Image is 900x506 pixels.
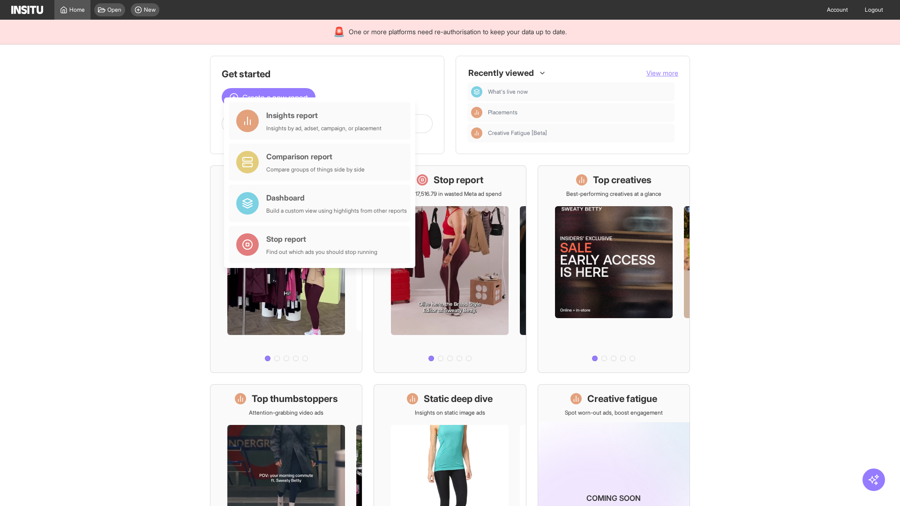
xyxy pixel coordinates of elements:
div: Insights [471,107,482,118]
a: Top creativesBest-performing creatives at a glance [538,165,690,373]
p: Best-performing creatives at a glance [566,190,661,198]
span: What's live now [488,88,671,96]
h1: Static deep dive [424,392,493,405]
button: Create a new report [222,88,315,107]
h1: Top thumbstoppers [252,392,338,405]
div: Insights by ad, adset, campaign, or placement [266,125,382,132]
p: Insights on static image ads [415,409,485,417]
span: Creative Fatigue [Beta] [488,129,547,137]
div: Insights report [266,110,382,121]
div: 🚨 [333,25,345,38]
img: Logo [11,6,43,14]
h1: Get started [222,67,433,81]
span: View more [646,69,678,77]
span: Create a new report [242,92,308,103]
span: One or more platforms need re-authorisation to keep your data up to date. [349,27,567,37]
span: Placements [488,109,517,116]
div: Insights [471,127,482,139]
span: Home [69,6,85,14]
span: Open [107,6,121,14]
p: Attention-grabbing video ads [249,409,323,417]
div: Stop report [266,233,377,245]
div: Comparison report [266,151,365,162]
h1: Top creatives [593,173,652,186]
h1: Stop report [434,173,483,186]
p: Save £17,516.79 in wasted Meta ad spend [398,190,502,198]
span: Creative Fatigue [Beta] [488,129,671,137]
span: Placements [488,109,671,116]
span: What's live now [488,88,528,96]
a: What's live nowSee all active ads instantly [210,165,362,373]
div: Find out which ads you should stop running [266,248,377,256]
span: New [144,6,156,14]
div: Dashboard [471,86,482,97]
div: Compare groups of things side by side [266,166,365,173]
div: Build a custom view using highlights from other reports [266,207,407,215]
div: Dashboard [266,192,407,203]
a: Stop reportSave £17,516.79 in wasted Meta ad spend [374,165,526,373]
button: View more [646,68,678,78]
